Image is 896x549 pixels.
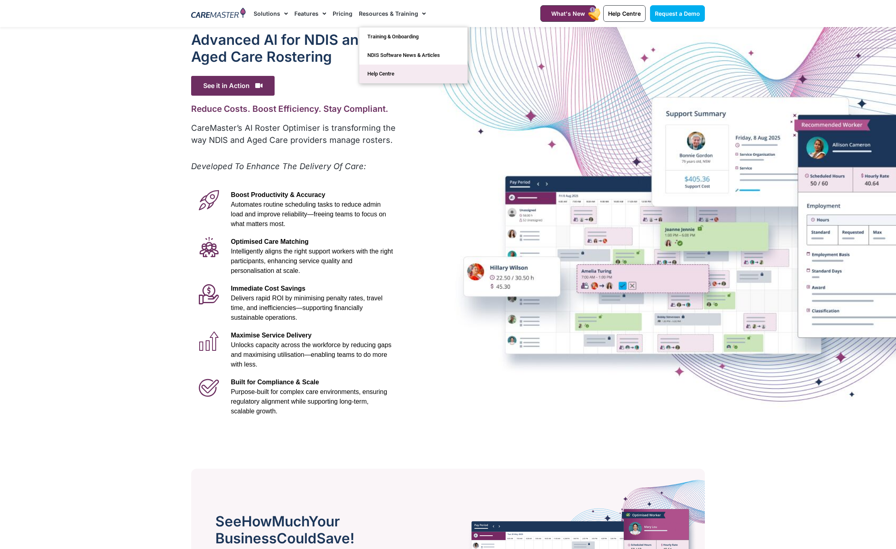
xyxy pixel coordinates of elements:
span: Your [308,513,340,530]
span: See it in Action [191,76,275,96]
span: Purpose-built for complex care environments, ensuring regulatory alignment while supporting long-... [231,388,387,415]
span: Immediate Cost Savings [231,285,305,292]
span: Intelligently aligns the right support workers with the right participants, enhancing service qua... [231,248,393,274]
span: Maximise Service Delivery [231,332,311,339]
span: What's New [551,10,585,17]
ul: Resources & Training [359,27,468,84]
a: Request a Demo [650,5,705,22]
a: NDIS Software News & Articles [359,46,467,65]
a: Help Centre [359,65,467,83]
h1: Advanced Al for NDIS and Aged Care Rostering [191,31,397,65]
span: Much [272,513,308,530]
span: Optimised Care Matching [231,238,308,245]
span: See [215,513,242,530]
p: CareMaster’s AI Roster Optimiser is transforming the way NDIS and Aged Care providers manage rost... [191,122,397,146]
em: Developed To Enhance The Delivery Of Care: [191,161,366,171]
span: Boost Productivity & Accuracy [231,191,325,198]
span: Request a Demo [655,10,700,17]
a: Training & Onboarding [359,27,467,46]
img: CareMaster Logo [191,8,246,20]
span: Unlocks capacity across the workforce by reducing gaps and maximising utilisation—enabling teams ... [231,342,391,368]
span: Delivers rapid ROI by minimising penalty rates, travel time, and inefficiencies—supporting financ... [231,295,382,321]
span: Business [215,530,277,547]
h2: Reduce Costs. Boost Efficiency. Stay Compliant. [191,104,397,114]
a: What's New [540,5,596,22]
span: Could [277,530,317,547]
span: How [242,513,272,530]
span: Help Centre [608,10,641,17]
span: Save! [317,530,354,547]
span: Built for Compliance & Scale [231,379,319,386]
span: Automates routine scheduling tasks to reduce admin load and improve reliability—freeing teams to ... [231,201,386,227]
a: Help Centre [603,5,646,22]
